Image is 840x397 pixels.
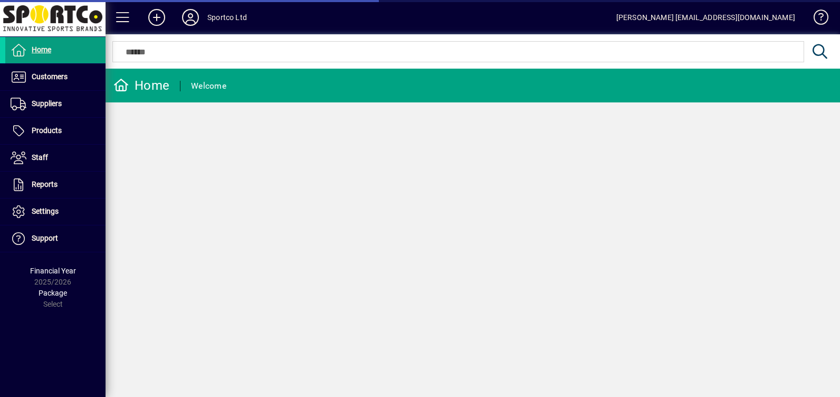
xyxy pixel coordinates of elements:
[806,2,827,36] a: Knowledge Base
[191,78,226,94] div: Welcome
[32,153,48,162] span: Staff
[5,172,106,198] a: Reports
[32,72,68,81] span: Customers
[32,207,59,215] span: Settings
[5,145,106,171] a: Staff
[32,99,62,108] span: Suppliers
[207,9,247,26] div: Sportco Ltd
[140,8,174,27] button: Add
[30,267,76,275] span: Financial Year
[5,91,106,117] a: Suppliers
[32,45,51,54] span: Home
[113,77,169,94] div: Home
[616,9,795,26] div: [PERSON_NAME] [EMAIL_ADDRESS][DOMAIN_NAME]
[39,289,67,297] span: Package
[5,64,106,90] a: Customers
[5,225,106,252] a: Support
[32,180,58,188] span: Reports
[32,126,62,135] span: Products
[32,234,58,242] span: Support
[174,8,207,27] button: Profile
[5,199,106,225] a: Settings
[5,118,106,144] a: Products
